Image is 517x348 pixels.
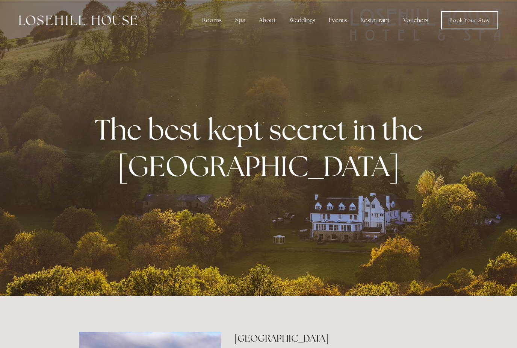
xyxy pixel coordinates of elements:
strong: The best kept secret in the [GEOGRAPHIC_DATA] [95,111,429,185]
div: Spa [229,13,251,28]
img: Losehill House [19,15,137,25]
div: Weddings [283,13,321,28]
div: About [253,13,282,28]
h2: [GEOGRAPHIC_DATA] [234,332,438,345]
a: Book Your Stay [441,11,498,29]
a: Vouchers [397,13,434,28]
div: Rooms [196,13,228,28]
div: Events [323,13,353,28]
div: Restaurant [354,13,396,28]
